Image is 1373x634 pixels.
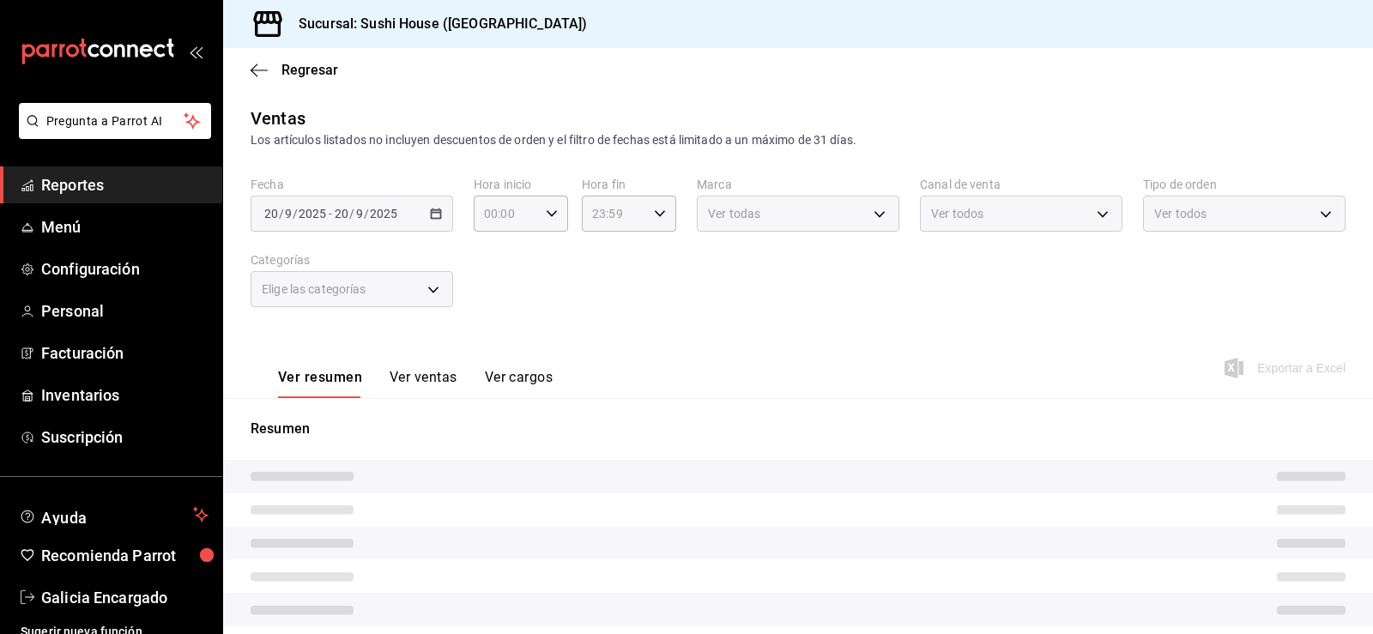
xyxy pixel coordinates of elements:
[485,369,553,398] button: Ver cargos
[284,207,293,220] input: --
[931,205,983,222] span: Ver todos
[1143,178,1346,190] label: Tipo de orden
[298,207,327,220] input: ----
[1154,205,1207,222] span: Ver todos
[708,205,760,222] span: Ver todas
[278,369,362,398] button: Ver resumen
[12,124,211,142] a: Pregunta a Parrot AI
[920,178,1122,190] label: Canal de venta
[251,254,453,266] label: Categorías
[41,426,209,449] span: Suscripción
[334,207,349,220] input: --
[251,106,305,131] div: Ventas
[41,173,209,196] span: Reportes
[41,257,209,281] span: Configuración
[582,178,676,190] label: Hora fin
[189,45,203,58] button: open_drawer_menu
[329,207,332,220] span: -
[19,103,211,139] button: Pregunta a Parrot AI
[251,178,453,190] label: Fecha
[262,281,366,298] span: Elige las categorías
[390,369,457,398] button: Ver ventas
[293,207,298,220] span: /
[41,215,209,239] span: Menú
[46,112,184,130] span: Pregunta a Parrot AI
[369,207,398,220] input: ----
[41,341,209,365] span: Facturación
[349,207,354,220] span: /
[41,299,209,323] span: Personal
[279,207,284,220] span: /
[41,544,209,567] span: Recomienda Parrot
[281,62,338,78] span: Regresar
[41,586,209,609] span: Galicia Encargado
[474,178,568,190] label: Hora inicio
[364,207,369,220] span: /
[285,14,587,34] h3: Sucursal: Sushi House ([GEOGRAPHIC_DATA])
[251,131,1346,149] div: Los artículos listados no incluyen descuentos de orden y el filtro de fechas está limitado a un m...
[251,419,1346,439] p: Resumen
[251,62,338,78] button: Regresar
[278,369,553,398] div: navigation tabs
[41,383,209,407] span: Inventarios
[41,504,186,525] span: Ayuda
[697,178,899,190] label: Marca
[263,207,279,220] input: --
[355,207,364,220] input: --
